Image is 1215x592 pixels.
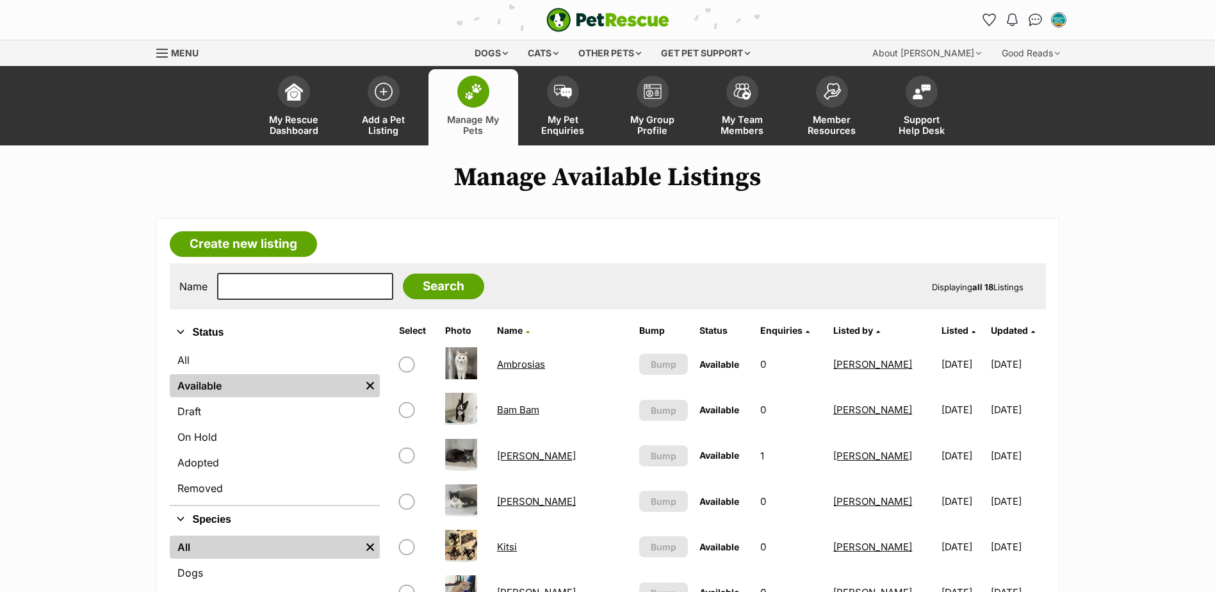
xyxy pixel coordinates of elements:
[755,434,827,478] td: 1
[1025,10,1046,30] a: Conversations
[833,404,912,416] a: [PERSON_NAME]
[497,325,530,336] a: Name
[170,511,380,528] button: Species
[714,114,771,136] span: My Team Members
[639,445,687,466] button: Bump
[170,349,380,372] a: All
[991,325,1035,336] a: Updated
[639,354,687,375] button: Bump
[1007,13,1017,26] img: notifications-46538b983faf8c2785f20acdc204bb7945ddae34d4c08c2a6579f10ce5e182be.svg
[833,450,912,462] a: [PERSON_NAME]
[634,320,692,341] th: Bump
[170,346,380,505] div: Status
[863,40,990,66] div: About [PERSON_NAME]
[497,404,539,416] a: Bam Bam
[699,496,739,507] span: Available
[519,40,567,66] div: Cats
[265,114,323,136] span: My Rescue Dashboard
[833,541,912,553] a: [PERSON_NAME]
[440,320,491,341] th: Photo
[546,8,669,32] img: logo-e224e6f780fb5917bec1dbf3a21bbac754714ae5b6737aabdf751b685950b380.svg
[936,388,990,432] td: [DATE]
[554,85,572,99] img: pet-enquiries-icon-7e3ad2cf08bfb03b45e93fb7055b45f3efa6380592205ae92323e6603595dc1f.svg
[249,69,339,145] a: My Rescue Dashboard
[394,320,439,341] th: Select
[823,83,841,100] img: member-resources-icon-8e73f808a243e03378d46382f2149f9095a855e16c252ad45f914b54edf8863c.svg
[1002,10,1023,30] button: Notifications
[787,69,877,145] a: Member Resources
[1048,10,1069,30] button: My account
[833,325,873,336] span: Listed by
[170,374,361,397] a: Available
[428,69,518,145] a: Manage My Pets
[991,325,1028,336] span: Updated
[760,325,810,336] a: Enquiries
[639,491,687,512] button: Bump
[546,8,669,32] a: PetRescue
[651,358,676,371] span: Bump
[932,282,1023,292] span: Displaying Listings
[755,388,827,432] td: 0
[991,434,1044,478] td: [DATE]
[569,40,650,66] div: Other pets
[497,325,523,336] span: Name
[979,10,1069,30] ul: Account quick links
[833,325,880,336] a: Listed by
[170,231,317,257] a: Create new listing
[170,451,380,474] a: Adopted
[755,479,827,523] td: 0
[991,525,1044,569] td: [DATE]
[936,525,990,569] td: [DATE]
[893,114,950,136] span: Support Help Desk
[285,83,303,101] img: dashboard-icon-eb2f2d2d3e046f16d808141f083e7271f6b2e854fb5c12c21221c1fb7104beca.svg
[444,114,502,136] span: Manage My Pets
[651,495,676,508] span: Bump
[171,47,199,58] span: Menu
[651,540,676,554] span: Bump
[339,69,428,145] a: Add a Pet Listing
[699,450,739,461] span: Available
[170,477,380,500] a: Removed
[375,83,393,101] img: add-pet-listing-icon-0afa8454b4691262ce3f59096e99ab1cd57d4a30225e0717b998d2c9b9846f56.svg
[534,114,592,136] span: My Pet Enquiries
[991,342,1044,386] td: [DATE]
[651,404,676,417] span: Bump
[403,274,484,299] input: Search
[497,358,545,370] a: Ambrosias
[497,495,576,507] a: [PERSON_NAME]
[652,40,759,66] div: Get pet support
[170,425,380,448] a: On Hold
[760,325,803,336] span: translation missing: en.admin.listings.index.attributes.enquiries
[936,434,990,478] td: [DATE]
[466,40,517,66] div: Dogs
[913,84,931,99] img: help-desk-icon-fdf02630f3aa405de69fd3d07c3f3aa587a6932b1a1747fa1d2bba05be0121f9.svg
[942,325,968,336] span: Listed
[644,84,662,99] img: group-profile-icon-3fa3cf56718a62981997c0bc7e787c4b2cf8bcc04b72c1350f741eb67cf2f40e.svg
[518,69,608,145] a: My Pet Enquiries
[639,536,687,557] button: Bump
[733,83,751,100] img: team-members-icon-5396bd8760b3fe7c0b43da4ab00e1e3bb1a5d9ba89233759b79545d2d3fc5d0d.svg
[699,541,739,552] span: Available
[464,83,482,100] img: manage-my-pets-icon-02211641906a0b7f246fdf0571729dbe1e7629f14944591b6c1af311fb30b64b.svg
[1029,13,1042,26] img: chat-41dd97257d64d25036548639549fe6c8038ab92f7586957e7f3b1b290dea8141.svg
[755,525,827,569] td: 0
[179,281,208,292] label: Name
[991,388,1044,432] td: [DATE]
[361,536,380,559] a: Remove filter
[608,69,697,145] a: My Group Profile
[936,342,990,386] td: [DATE]
[803,114,861,136] span: Member Resources
[979,10,1000,30] a: Favourites
[755,342,827,386] td: 0
[1052,13,1065,26] img: Haylee Sheehey profile pic
[877,69,966,145] a: Support Help Desk
[972,282,993,292] strong: all 18
[156,40,208,63] a: Menu
[694,320,754,341] th: Status
[833,358,912,370] a: [PERSON_NAME]
[833,495,912,507] a: [PERSON_NAME]
[639,400,687,421] button: Bump
[170,561,380,584] a: Dogs
[170,536,361,559] a: All
[497,541,517,553] a: Kitsi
